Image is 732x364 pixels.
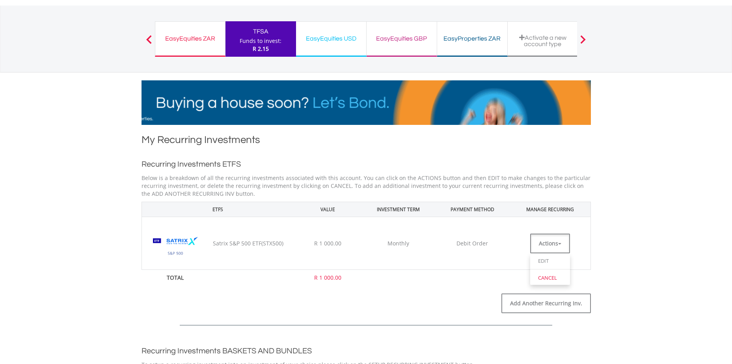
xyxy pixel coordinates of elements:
[314,274,341,281] span: R 1 000.00
[435,217,510,270] td: Debit Order
[142,133,591,150] h1: My Recurring Investments
[530,256,570,266] a: EDIT
[530,234,570,253] button: Actions
[142,202,294,217] th: ETFS
[160,33,220,44] div: EasyEquities ZAR
[142,80,591,125] img: EasyMortage Promotion Banner
[530,273,570,283] a: CANCEL
[361,217,435,270] td: Monthly
[510,202,590,217] th: MANAGE RECURRING
[301,33,361,44] div: EasyEquities USD
[442,33,503,44] div: EasyProperties ZAR
[501,293,591,313] a: Add Another Recurring Inv.
[512,34,573,47] div: Activate a new account type
[142,270,209,286] th: TOTAL
[435,202,510,217] th: PAYMENT METHOD
[142,158,591,170] h2: Recurring Investments ETFS
[361,202,435,217] th: INVESTMENT TERM
[209,217,294,270] td: Satrix S&P 500 ETF(STX500)
[142,174,591,198] p: Below is a breakdown of all the recurring investments associated with this account. You can click...
[294,202,361,217] th: VALUE
[371,33,432,44] div: EasyEquities GBP
[230,26,291,37] div: TFSA
[314,240,341,247] span: R 1 000.00
[146,229,205,266] img: TFSA.STX500.png
[253,45,269,52] span: R 2.15
[142,345,591,357] h2: Recurring Investments BASKETS AND BUNDLES
[240,37,281,45] div: Funds to invest:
